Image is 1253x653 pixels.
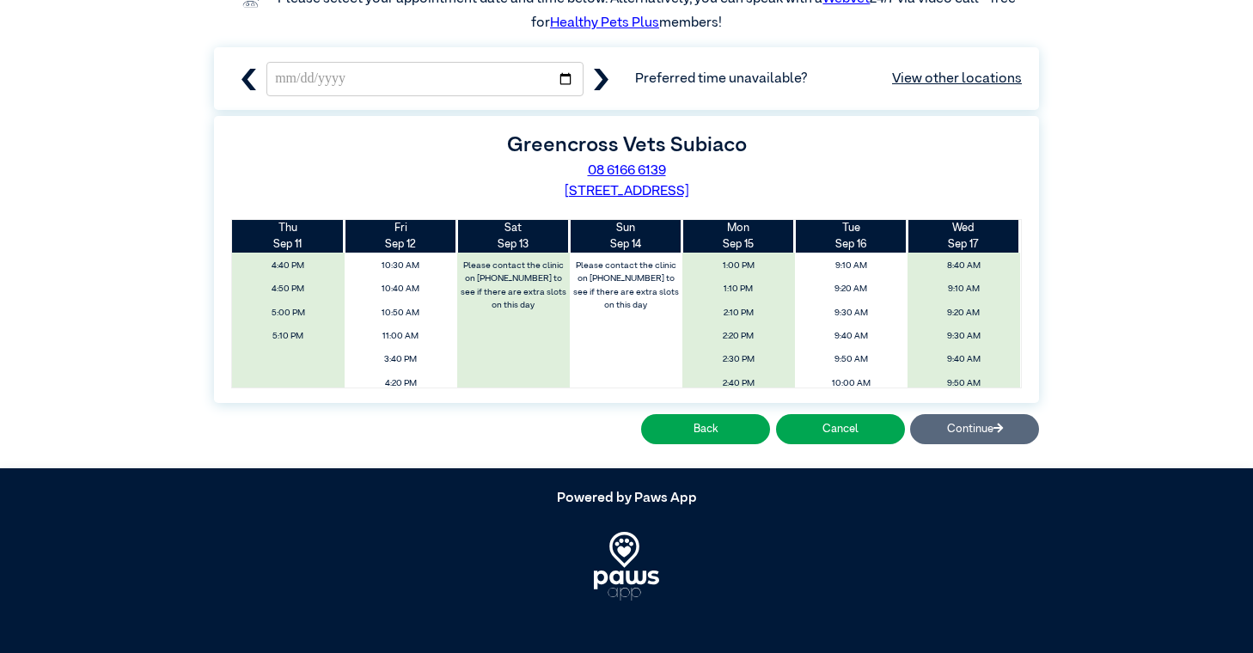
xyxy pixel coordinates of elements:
span: 10:40 AM [350,279,453,299]
th: Sep 11 [232,220,345,253]
label: Greencross Vets Subiaco [507,135,747,156]
span: 5:10 PM [237,326,340,346]
span: 2:20 PM [687,326,790,346]
a: [STREET_ADDRESS] [565,185,689,198]
span: 9:30 AM [799,303,902,323]
th: Sep 14 [570,220,682,253]
label: Please contact the clinic on [PHONE_NUMBER] to see if there are extra slots on this day [459,256,569,315]
th: Sep 16 [795,220,908,253]
h5: Powered by Paws App [214,491,1039,507]
span: 9:50 AM [912,374,1015,394]
span: 9:50 AM [799,350,902,369]
span: 1:10 PM [687,279,790,299]
span: 4:50 PM [237,279,340,299]
th: Sep 13 [457,220,570,253]
th: Sep 17 [908,220,1020,253]
span: Preferred time unavailable? [635,69,1022,89]
th: Sep 15 [682,220,795,253]
span: 2:10 PM [687,303,790,323]
a: View other locations [892,69,1022,89]
span: 10:30 AM [350,256,453,276]
span: 2:40 PM [687,374,790,394]
img: PawsApp [594,532,660,601]
span: 10:00 AM [799,374,902,394]
span: 4:20 PM [350,374,453,394]
span: 8:40 AM [912,256,1015,276]
span: 1:00 PM [687,256,790,276]
span: 2:30 PM [687,350,790,369]
th: Sep 12 [345,220,457,253]
span: 10:50 AM [350,303,453,323]
span: 5:00 PM [237,303,340,323]
span: 9:40 AM [912,350,1015,369]
a: Healthy Pets Plus [550,16,659,30]
span: 9:10 AM [799,256,902,276]
span: 9:40 AM [799,326,902,346]
span: 4:40 PM [237,256,340,276]
span: 11:00 AM [350,326,453,346]
button: Back [641,414,770,444]
span: 9:10 AM [912,279,1015,299]
button: Cancel [776,414,905,444]
a: 08 6166 6139 [588,164,666,178]
span: 9:30 AM [912,326,1015,346]
span: 3:40 PM [350,350,453,369]
span: 9:20 AM [799,279,902,299]
label: Please contact the clinic on [PHONE_NUMBER] to see if there are extra slots on this day [571,256,681,315]
span: 9:20 AM [912,303,1015,323]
